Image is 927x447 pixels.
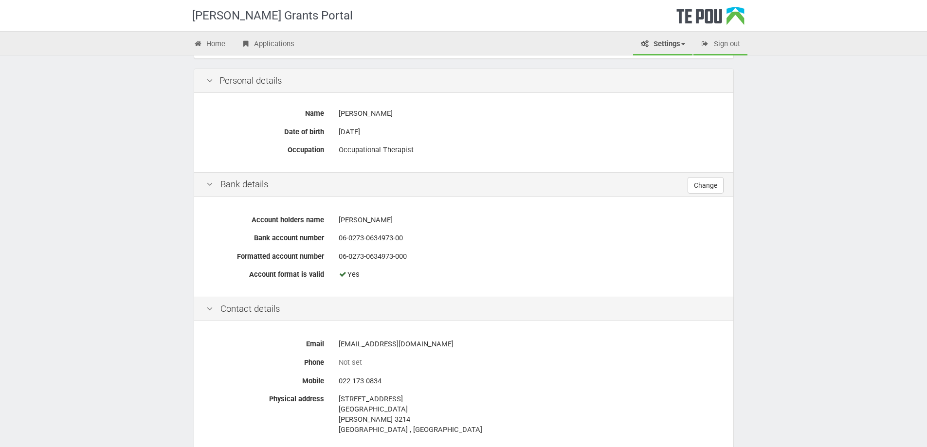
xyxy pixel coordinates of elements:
[194,297,733,322] div: Contact details
[339,373,721,390] div: 022 173 0834
[339,358,721,368] div: Not set
[234,34,302,55] a: Applications
[676,7,745,31] div: Te Pou Logo
[339,394,721,435] address: [STREET_ADDRESS] [GEOGRAPHIC_DATA] [PERSON_NAME] 3214 [GEOGRAPHIC_DATA] , [GEOGRAPHIC_DATA]
[693,34,747,55] a: Sign out
[199,142,331,155] label: Occupation
[199,212,331,225] label: Account holders name
[199,391,331,404] label: Physical address
[199,230,331,243] label: Bank account number
[199,124,331,137] label: Date of birth
[199,336,331,349] label: Email
[186,34,233,55] a: Home
[339,266,721,283] div: Yes
[339,142,721,159] div: Occupational Therapist
[199,354,331,368] label: Phone
[339,248,721,265] div: 06-0273-0634973-000
[199,105,331,119] label: Name
[339,230,721,247] div: 06-0273-0634973-00
[339,336,721,353] div: [EMAIL_ADDRESS][DOMAIN_NAME]
[339,212,721,229] div: [PERSON_NAME]
[633,34,692,55] a: Settings
[199,266,331,280] label: Account format is valid
[199,248,331,262] label: Formatted account number
[199,373,331,386] label: Mobile
[339,105,721,122] div: [PERSON_NAME]
[194,69,733,93] div: Personal details
[688,177,724,194] a: Change
[194,172,733,197] div: Bank details
[339,124,721,141] div: [DATE]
